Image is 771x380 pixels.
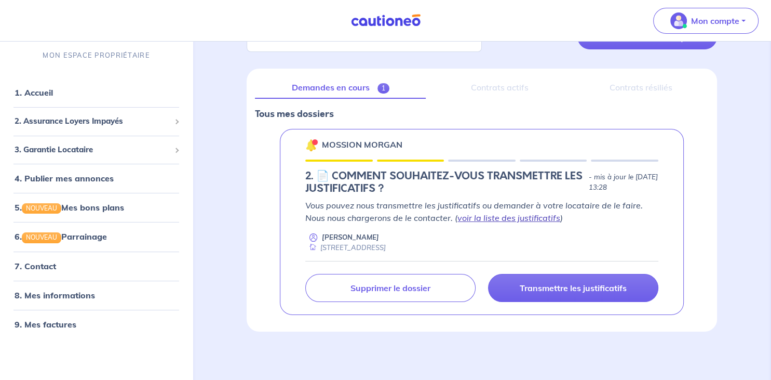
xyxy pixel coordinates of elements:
[15,290,95,300] a: 8. Mes informations
[255,77,426,99] a: Demandes en cours1
[15,173,114,184] a: 4. Publier mes annonces
[4,285,188,306] div: 8. Mes informations
[589,172,658,193] p: - mis à jour le [DATE] 13:28
[350,283,430,293] p: Supprimer le dossier
[322,232,379,242] p: [PERSON_NAME]
[4,197,188,218] div: 5.NOUVEAUMes bons plans
[15,144,170,156] span: 3. Garantie Locataire
[305,243,386,253] div: [STREET_ADDRESS]
[377,83,389,94] span: 1
[15,319,76,330] a: 9. Mes factures
[15,261,56,271] a: 7. Contact
[488,274,658,302] a: Transmettre les justificatifs
[4,111,188,132] div: 2. Assurance Loyers Impayés
[15,231,107,242] a: 6.NOUVEAUParrainage
[305,199,658,224] p: Vous pouvez nous transmettre les justificatifs ou demander à votre locataire de le faire. Nous no...
[4,140,188,160] div: 3. Garantie Locataire
[4,314,188,335] div: 9. Mes factures
[322,138,402,151] p: MOSSION MORGAN
[520,283,627,293] p: Transmettre les justificatifs
[15,202,124,213] a: 5.NOUVEAUMes bons plans
[457,213,560,223] a: voir la liste des justificatifs
[305,139,318,151] img: 🔔
[4,226,188,247] div: 6.NOUVEAUParrainage
[653,8,759,34] button: illu_account_valid_menu.svgMon compte
[15,115,170,127] span: 2. Assurance Loyers Impayés
[4,168,188,189] div: 4. Publier mes annonces
[691,15,739,27] p: Mon compte
[4,256,188,277] div: 7. Contact
[670,12,687,29] img: illu_account_valid_menu.svg
[43,50,150,60] p: MON ESPACE PROPRIÉTAIRE
[347,14,425,27] img: Cautioneo
[15,87,53,98] a: 1. Accueil
[305,274,476,302] a: Supprimer le dossier
[305,170,658,195] div: state: CHOICE-DOCUMENTS, Context: NEW,CHOOSE-CERTIFICATE,ALONE,LESSOR-DOCUMENTS
[255,107,709,121] p: Tous mes dossiers
[4,82,188,103] div: 1. Accueil
[305,170,585,195] h5: 2.︎ 📄 COMMENT SOUHAITEZ-VOUS TRANSMETTRE LES JUSTIFICATIFS ?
